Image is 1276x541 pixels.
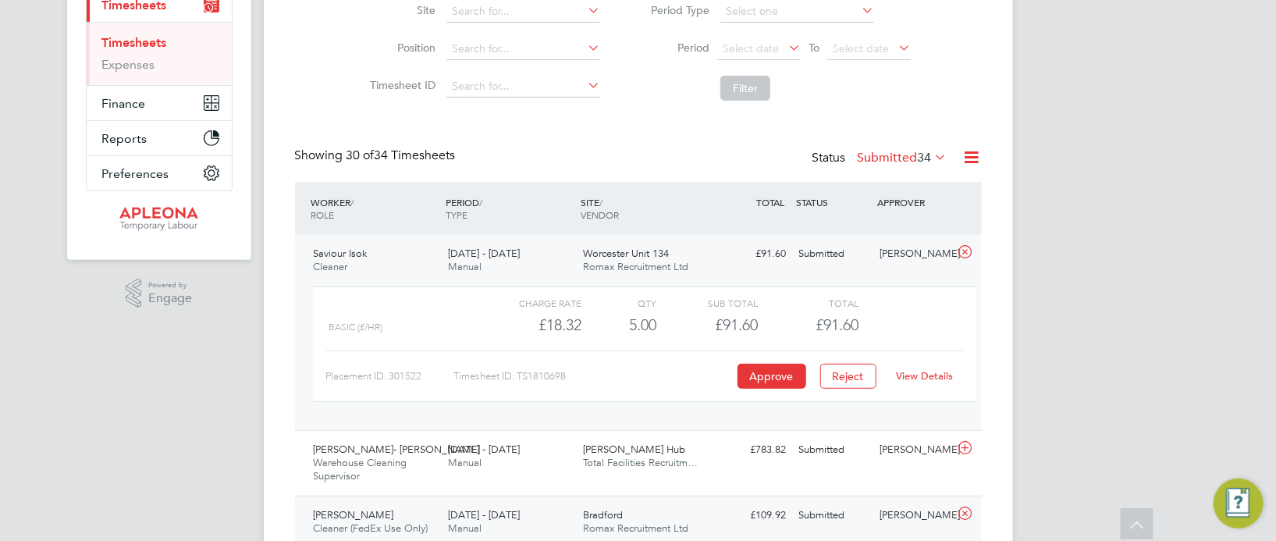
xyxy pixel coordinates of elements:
[581,312,657,338] div: 5.00
[365,3,435,17] label: Site
[446,208,467,221] span: TYPE
[87,86,232,120] button: Finance
[347,148,456,163] span: 34 Timesheets
[816,315,858,334] span: £91.60
[1214,479,1264,529] button: Engage Resource Center
[365,41,435,55] label: Position
[873,188,954,216] div: APPROVER
[295,148,459,164] div: Showing
[873,437,954,463] div: [PERSON_NAME]
[442,188,577,229] div: PERIOD
[896,369,953,383] a: View Details
[712,503,793,529] div: £109.92
[757,196,785,208] span: TOTAL
[102,166,169,181] span: Preferences
[87,121,232,155] button: Reports
[577,188,712,229] div: SITE
[453,364,734,389] div: Timesheet ID: TS1810698
[858,150,947,166] label: Submitted
[329,322,383,333] span: Basic (£/HR)
[873,241,954,267] div: [PERSON_NAME]
[758,294,858,312] div: Total
[480,312,581,338] div: £18.32
[712,241,793,267] div: £91.60
[126,279,192,308] a: Powered byEngage
[448,443,520,456] span: [DATE] - [DATE]
[87,156,232,190] button: Preferences
[102,96,146,111] span: Finance
[918,150,932,166] span: 34
[738,364,806,389] button: Approve
[480,294,581,312] div: Charge rate
[639,3,709,17] label: Period Type
[314,508,394,521] span: [PERSON_NAME]
[793,188,874,216] div: STATUS
[148,279,192,292] span: Powered by
[448,260,482,273] span: Manual
[102,57,155,72] a: Expenses
[479,196,482,208] span: /
[793,241,874,267] div: Submitted
[102,35,167,50] a: Timesheets
[833,41,889,55] span: Select date
[448,247,520,260] span: [DATE] - [DATE]
[148,292,192,305] span: Engage
[657,312,758,338] div: £91.60
[583,247,669,260] span: Worcester Unit 134
[583,456,698,469] span: Total Facilities Recruitm…
[581,208,619,221] span: VENDOR
[102,131,148,146] span: Reports
[583,443,685,456] span: [PERSON_NAME] Hub
[720,76,770,101] button: Filter
[448,456,482,469] span: Manual
[314,247,368,260] span: Saviour Isok
[583,508,623,521] span: Bradford
[873,503,954,529] div: [PERSON_NAME]
[87,22,232,85] div: Timesheets
[820,364,876,389] button: Reject
[119,207,199,232] img: apleona-logo-retina.png
[314,521,428,535] span: Cleaner (FedEx Use Only)
[365,78,435,92] label: Timesheet ID
[314,443,481,456] span: [PERSON_NAME]- [PERSON_NAME]
[448,521,482,535] span: Manual
[812,148,951,169] div: Status
[793,437,874,463] div: Submitted
[314,456,407,482] span: Warehouse Cleaning Supervisor
[657,294,758,312] div: Sub Total
[351,196,354,208] span: /
[446,38,600,60] input: Search for...
[583,521,688,535] span: Romax Recruitment Ltd
[720,1,874,23] input: Select one
[793,503,874,529] div: Submitted
[86,207,233,232] a: Go to home page
[448,508,520,521] span: [DATE] - [DATE]
[326,364,453,389] div: Placement ID: 301522
[581,294,657,312] div: QTY
[723,41,779,55] span: Select date
[583,260,688,273] span: Romax Recruitment Ltd
[347,148,375,163] span: 30 of
[446,76,600,98] input: Search for...
[804,37,824,58] span: To
[599,196,602,208] span: /
[639,41,709,55] label: Period
[712,437,793,463] div: £783.82
[307,188,443,229] div: WORKER
[446,1,600,23] input: Search for...
[311,208,335,221] span: ROLE
[314,260,348,273] span: Cleaner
